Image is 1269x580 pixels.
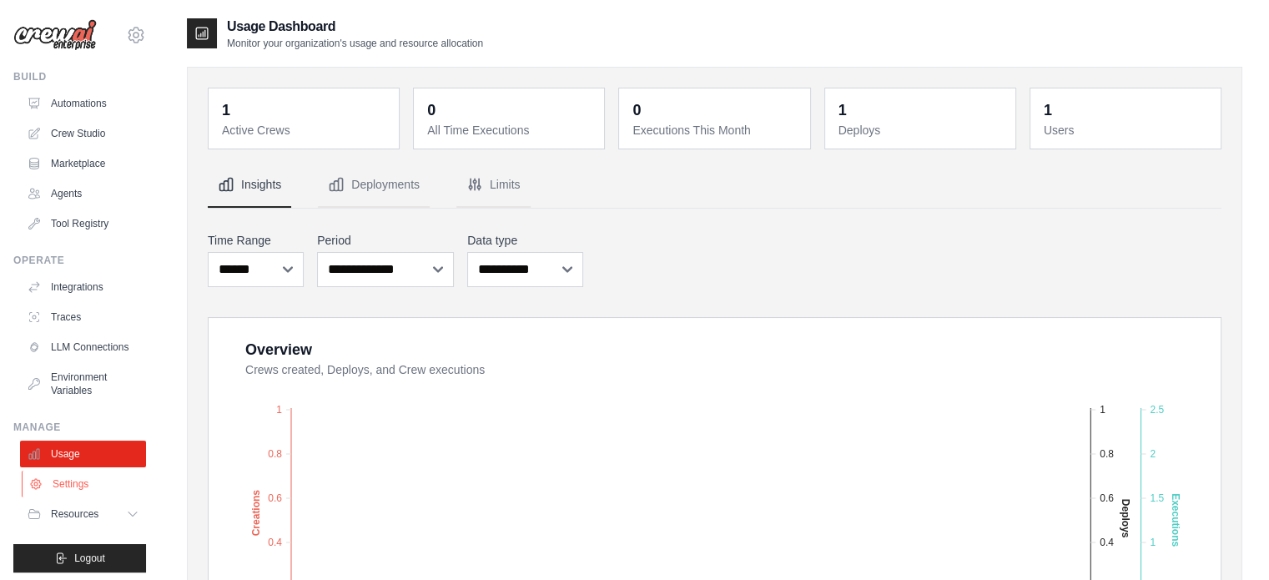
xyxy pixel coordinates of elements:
[318,163,430,208] button: Deployments
[20,274,146,300] a: Integrations
[1150,492,1164,503] tspan: 1.5
[20,501,146,527] button: Resources
[1170,493,1181,547] text: Executions
[20,364,146,404] a: Environment Variables
[20,150,146,177] a: Marketplace
[427,98,436,122] div: 0
[13,254,146,267] div: Operate
[268,536,282,547] tspan: 0.4
[227,37,483,50] p: Monitor your organization's usage and resource allocation
[13,19,97,51] img: Logo
[208,163,1221,208] nav: Tabs
[1044,122,1211,139] dt: Users
[227,17,483,37] h2: Usage Dashboard
[20,334,146,361] a: LLM Connections
[222,122,389,139] dt: Active Crews
[13,544,146,572] button: Logout
[20,304,146,330] a: Traces
[1100,447,1114,459] tspan: 0.8
[22,471,148,497] a: Settings
[20,180,146,207] a: Agents
[268,447,282,459] tspan: 0.8
[245,338,312,361] div: Overview
[1120,498,1131,537] text: Deploys
[208,163,291,208] button: Insights
[1150,403,1164,415] tspan: 2.5
[245,361,1201,378] dt: Crews created, Deploys, and Crew executions
[467,232,582,249] label: Data type
[317,232,454,249] label: Period
[222,98,230,122] div: 1
[1044,98,1052,122] div: 1
[1100,536,1114,547] tspan: 0.4
[427,122,594,139] dt: All Time Executions
[268,492,282,503] tspan: 0.6
[13,70,146,83] div: Build
[208,232,304,249] label: Time Range
[456,163,531,208] button: Limits
[250,489,262,536] text: Creations
[74,552,105,565] span: Logout
[51,507,98,521] span: Resources
[20,120,146,147] a: Crew Studio
[838,98,847,122] div: 1
[20,441,146,467] a: Usage
[276,403,282,415] tspan: 1
[632,122,799,139] dt: Executions This Month
[1150,447,1156,459] tspan: 2
[20,210,146,237] a: Tool Registry
[13,421,146,434] div: Manage
[20,90,146,117] a: Automations
[1150,536,1156,547] tspan: 1
[1100,492,1114,503] tspan: 0.6
[838,122,1005,139] dt: Deploys
[1100,403,1105,415] tspan: 1
[632,98,641,122] div: 0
